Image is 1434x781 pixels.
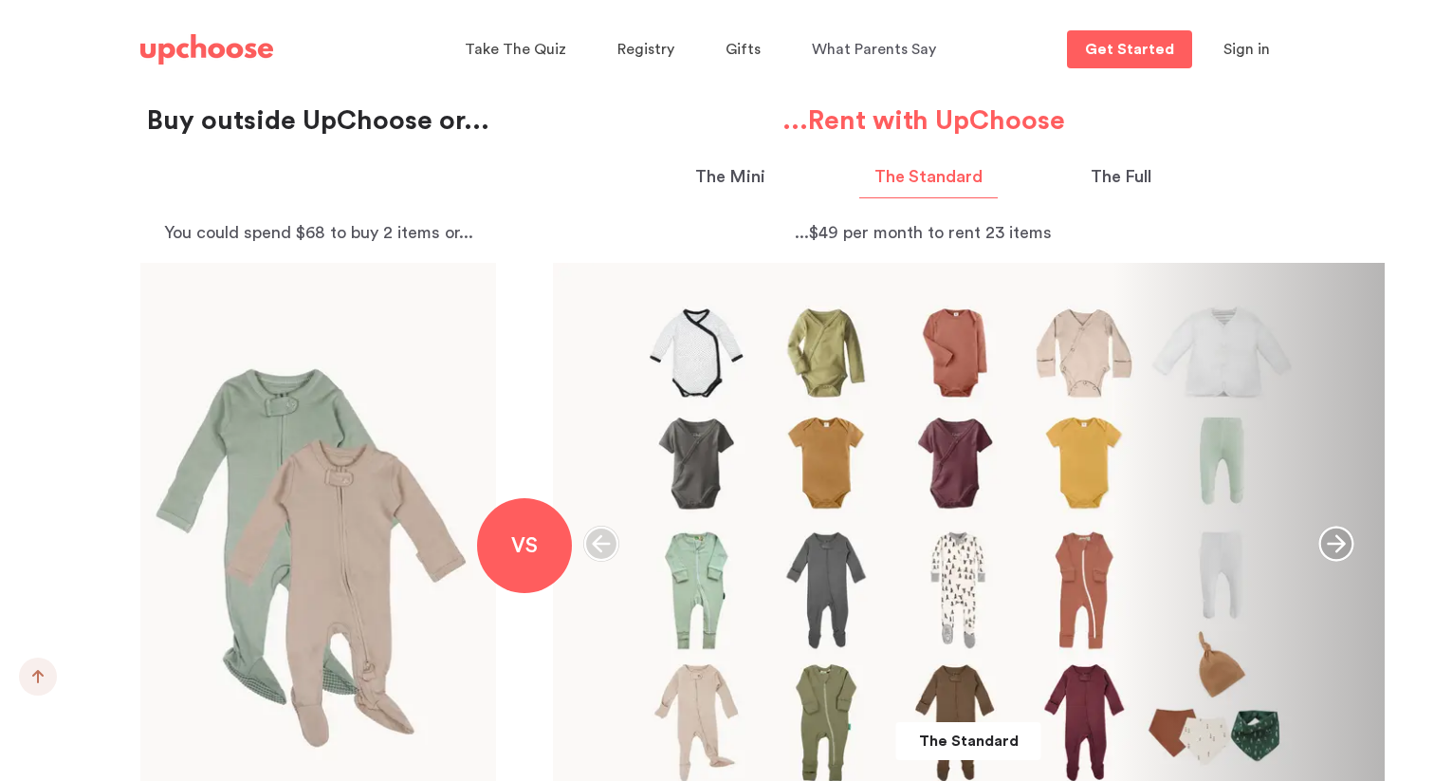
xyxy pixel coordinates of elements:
p: ...$49 per month to rent 23 items [553,219,1294,246]
button: Sign in [1200,30,1294,68]
img: UpChoose [140,34,273,65]
a: Registry [617,31,680,68]
p: The Full [1091,164,1151,190]
p: The Standard [919,730,1019,753]
button: The Standard [859,164,998,198]
span: Registry [617,42,674,57]
p: The Mini [695,164,765,190]
a: Take The Quiz [465,31,572,68]
p: You could spend $68 to buy 2 items or... [140,219,496,246]
button: The Full [1075,164,1167,198]
p: Get Started [1085,42,1174,57]
a: UpChoose [140,30,273,69]
strong: ...Rent with UpChoose [782,107,1065,134]
a: Get Started [1067,30,1192,68]
span: Take The Quiz [465,42,566,57]
a: Gifts [726,31,766,68]
span: Sign in [1223,42,1270,57]
button: The Mini [680,164,781,198]
p: The Standard [874,164,983,190]
a: What Parents Say [812,31,942,68]
span: What Parents Say [812,42,936,57]
p: Buy outside UpChoose or... [140,103,496,138]
span: VS [511,535,538,556]
span: Gifts [726,42,761,57]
